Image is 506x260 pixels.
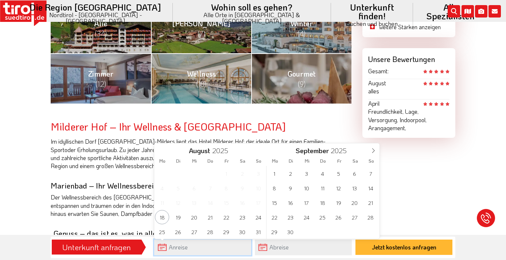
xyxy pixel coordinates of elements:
span: August 23, 2025 [235,210,249,224]
span: September 28, 2025 [363,210,378,224]
span: August 28, 2025 [203,225,217,239]
span: So [251,159,267,163]
span: September 20, 2025 [347,195,362,210]
span: September 30, 2025 [283,225,297,239]
span: Mi [299,159,315,163]
span: September 25, 2025 [315,210,330,224]
span: Fr [219,159,235,163]
span: September 27, 2025 [347,210,362,224]
span: September 19, 2025 [331,195,346,210]
div: Unterkunft anfragen [54,241,139,253]
p: Der Wellnessbereich des [GEOGRAPHIC_DATA] umfasst 1 300 m². Hier können Sie in unserer PanoramaRu... [51,193,351,218]
span: Sa [347,159,363,163]
span: August 5, 2025 [171,181,185,195]
span: August 22, 2025 [219,210,233,224]
span: April [368,100,379,107]
span: August [368,79,386,87]
span: August 20, 2025 [187,210,201,224]
span: August 14, 2025 [203,195,217,210]
small: Suchen und buchen [340,20,404,27]
span: September 1, 2025 [267,166,281,181]
span: September 14, 2025 [363,181,378,195]
small: Alle Orte in [GEOGRAPHIC_DATA] & [GEOGRAPHIC_DATA] [182,12,322,24]
span: August 4, 2025 [155,181,169,195]
span: August 26, 2025 [171,225,185,239]
span: September 9, 2025 [283,181,297,195]
span: Sa [235,159,251,163]
span: Di [170,159,186,163]
h3: „Genuss – das ist es, was in allem gesucht wird.“ [51,229,351,237]
input: Anreise [154,240,251,255]
span: September 16, 2025 [283,195,297,210]
span: August 6, 2025 [187,181,201,195]
a: Gourmet (9) [251,53,351,104]
span: September 2, 2025 [283,166,297,181]
input: Abreise [255,240,352,255]
span: September 3, 2025 [299,166,314,181]
p: Im idyllischen Dorf [GEOGRAPHIC_DATA]-Milders liegt das Hotel Milderer Hof: der ideale Ort für ei... [51,137,351,170]
span: August 7, 2025 [203,181,217,195]
span: August 29, 2025 [219,225,233,239]
span: September 17, 2025 [299,195,314,210]
a: Wellness (10) [151,53,251,104]
span: August 25, 2025 [155,225,169,239]
div: Freundlichkeit, Lage, Versorgung, Indoorpool, Arangagement, [368,108,449,132]
span: September 11, 2025 [315,181,330,195]
span: Mo [154,159,170,163]
span: September 22, 2025 [267,210,281,224]
span: September 12, 2025 [331,181,346,195]
span: August 1, 2025 [219,166,233,181]
div: Gesamt: [368,67,449,75]
span: Wellness [187,69,216,89]
span: September 7, 2025 [363,166,378,181]
span: September 13, 2025 [347,181,362,195]
span: Zimmer [88,69,113,89]
span: August 21, 2025 [203,210,217,224]
span: August [189,147,210,154]
span: Gourmet [288,69,316,89]
span: August 15, 2025 [219,195,233,210]
span: August 13, 2025 [187,195,201,210]
span: Mo [267,159,283,163]
span: September 10, 2025 [299,181,314,195]
span: September 24, 2025 [299,210,314,224]
span: August 10, 2025 [251,181,265,195]
span: August 11, 2025 [155,195,169,210]
small: Nordtirol - [GEOGRAPHIC_DATA] - [GEOGRAPHIC_DATA] [27,12,164,24]
span: September 4, 2025 [315,166,330,181]
i: Kontakt [489,5,501,18]
span: September 26, 2025 [331,210,346,224]
span: Fr [331,159,347,163]
span: Mi [186,159,202,163]
span: (10) [196,79,206,89]
span: Do [315,159,331,163]
span: (12) [96,79,106,89]
span: August 27, 2025 [187,225,201,239]
span: August 9, 2025 [235,181,249,195]
span: August 3, 2025 [251,166,265,181]
h2: Milderer Hof – Ihr Wellness & [GEOGRAPHIC_DATA] [51,121,351,132]
span: September 15, 2025 [267,195,281,210]
span: August 16, 2025 [235,195,249,210]
span: September 6, 2025 [347,166,362,181]
i: Karte öffnen [462,5,474,18]
span: August 12, 2025 [171,195,185,210]
span: August 2, 2025 [235,166,249,181]
span: (9) [298,79,305,89]
span: August 31, 2025 [251,225,265,239]
h3: Marienbad – Ihr Wellnessbereich [51,181,351,190]
div: alles [368,87,449,95]
span: August 8, 2025 [219,181,233,195]
span: September 8, 2025 [267,181,281,195]
a: Zimmer (12) [51,53,151,104]
div: Unsere Bewertungen [362,48,455,67]
span: September [296,147,329,154]
input: Year [329,146,353,155]
span: August 18, 2025 [155,210,169,224]
span: September 5, 2025 [331,166,346,181]
span: September 18, 2025 [315,195,330,210]
span: August 24, 2025 [251,210,265,224]
span: So [363,159,379,163]
span: Do [202,159,218,163]
span: August 30, 2025 [235,225,249,239]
